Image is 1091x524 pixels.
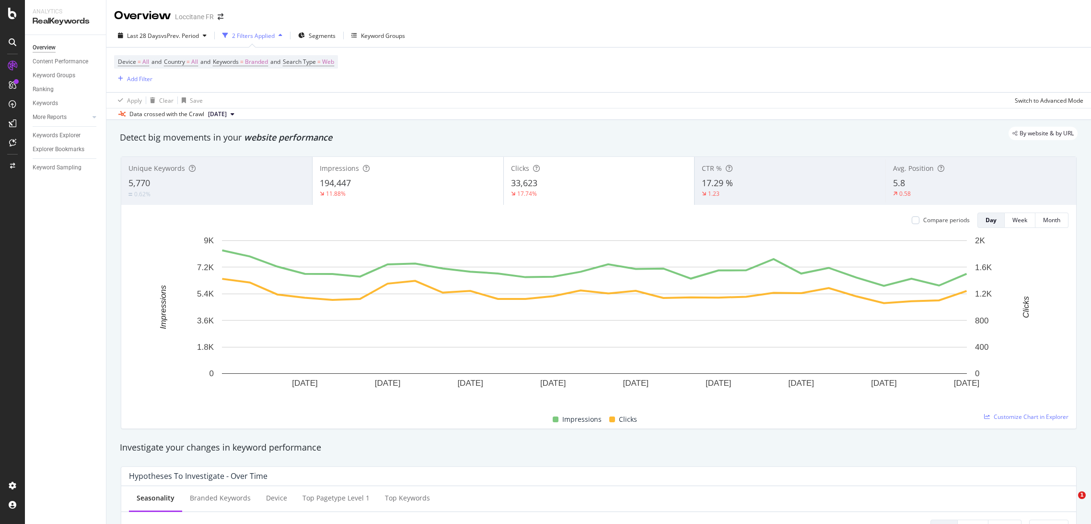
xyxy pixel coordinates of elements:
div: 1.23 [708,190,720,198]
text: 1.2K [975,289,992,298]
div: 0.58 [899,190,911,198]
text: [DATE] [789,379,814,388]
div: Seasonality [137,493,174,503]
text: [DATE] [623,379,649,388]
svg: A chart. [129,236,1060,403]
a: Customize Chart in Explorer [984,413,1068,421]
span: = [138,58,141,66]
text: [DATE] [292,379,318,388]
span: = [240,58,244,66]
span: 17.29 % [702,177,733,189]
text: [DATE] [954,379,980,388]
text: 400 [975,343,988,352]
button: Day [977,213,1005,228]
button: [DATE] [204,108,238,120]
span: and [200,58,210,66]
div: Keyword Groups [33,71,75,81]
a: Keyword Groups [33,71,99,81]
text: 2K [975,236,985,245]
div: Day [986,216,997,224]
div: Loccitane FR [175,12,214,22]
text: 9K [204,236,214,245]
span: Last 28 Days [127,32,161,40]
text: 3.6K [197,316,214,325]
text: [DATE] [457,379,483,388]
a: Explorer Bookmarks [33,144,99,155]
div: Content Performance [33,57,88,67]
div: Keyword Sampling [33,163,81,173]
text: 7.2K [197,263,214,272]
span: = [317,58,321,66]
text: Clicks [1021,296,1031,318]
div: 2 Filters Applied [232,32,275,40]
div: Data crossed with the Crawl [129,110,204,119]
button: Month [1035,213,1068,228]
span: 5,770 [128,177,150,189]
div: Investigate your changes in keyword performance [120,441,1078,454]
span: Customize Chart in Explorer [994,413,1068,421]
button: Clear [146,93,174,108]
span: 194,447 [320,177,351,189]
div: Apply [127,96,142,105]
div: Overview [33,43,56,53]
text: [DATE] [871,379,897,388]
div: Month [1043,216,1060,224]
button: Week [1005,213,1035,228]
div: Keywords [33,98,58,108]
button: Apply [114,93,142,108]
button: Add Filter [114,73,152,84]
span: By website & by URL [1020,131,1074,136]
span: and [270,58,280,66]
span: 1 [1078,491,1086,499]
text: 0 [975,369,979,378]
div: Keywords Explorer [33,131,81,141]
text: [DATE] [706,379,731,388]
div: RealKeywords [33,16,98,27]
a: Content Performance [33,57,99,67]
div: Top pagetype Level 1 [302,493,370,503]
span: Segments [309,32,336,40]
a: Keywords Explorer [33,131,99,141]
div: legacy label [1009,127,1078,140]
div: Top Keywords [385,493,430,503]
div: Keyword Groups [361,32,405,40]
span: All [191,55,198,69]
span: vs Prev. Period [161,32,199,40]
text: 5.4K [197,289,214,298]
div: Add Filter [127,75,152,83]
div: Clear [159,96,174,105]
text: 800 [975,316,988,325]
span: All [142,55,149,69]
span: 33,623 [511,177,537,189]
span: 5.8 [893,177,905,189]
div: 17.74% [517,190,537,198]
span: Impressions [562,414,602,425]
text: [DATE] [375,379,401,388]
span: Web [322,55,334,69]
a: Keyword Sampling [33,163,99,173]
span: = [186,58,190,66]
div: More Reports [33,112,67,122]
div: Ranking [33,84,54,95]
span: Unique Keywords [128,164,185,173]
div: 11.88% [326,190,346,198]
a: Ranking [33,84,99,95]
a: More Reports [33,112,90,122]
button: Last 28 DaysvsPrev. Period [114,28,210,43]
div: Week [1012,216,1027,224]
iframe: Intercom live chat [1058,491,1081,514]
div: Analytics [33,8,98,16]
div: 0.62% [134,190,151,198]
a: Overview [33,43,99,53]
div: Hypotheses to Investigate - Over Time [129,471,267,481]
span: CTR % [702,164,722,173]
div: Overview [114,8,171,24]
div: Switch to Advanced Mode [1015,96,1083,105]
text: [DATE] [540,379,566,388]
div: arrow-right-arrow-left [218,13,223,20]
div: Compare periods [923,216,970,224]
div: Device [266,493,287,503]
span: 2025 Aug. 9th [208,110,227,119]
div: Branded Keywords [190,493,251,503]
